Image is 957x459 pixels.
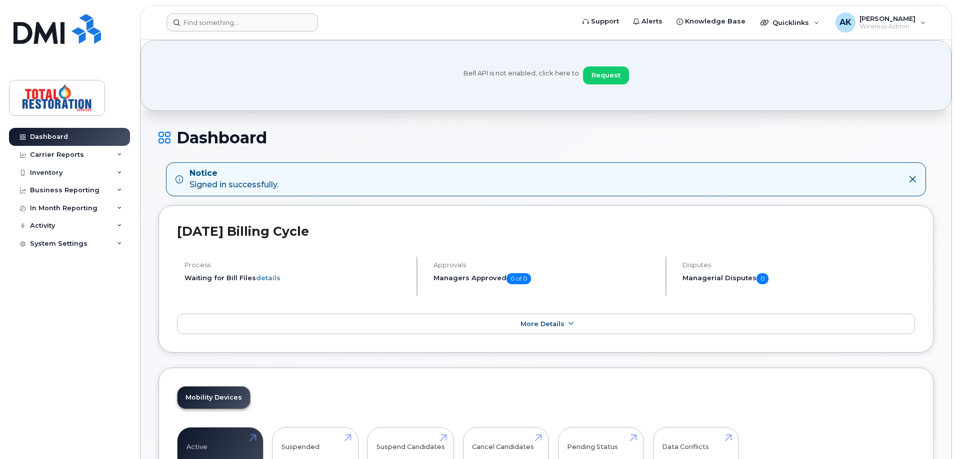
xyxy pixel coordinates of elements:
[256,274,280,282] a: details
[682,273,915,284] h5: Managerial Disputes
[158,129,933,146] h1: Dashboard
[189,168,278,191] div: Signed in successfully.
[506,273,531,284] span: 0 of 0
[756,273,768,284] span: 0
[463,68,579,84] span: Bell API is not enabled, click here to
[583,66,629,84] button: Request
[433,273,657,284] h5: Managers Approved
[682,261,915,269] h4: Disputes
[177,387,250,409] a: Mobility Devices
[433,261,657,269] h4: Approvals
[591,70,620,80] span: Request
[520,320,564,328] span: More Details
[189,168,278,179] strong: Notice
[177,224,915,239] h2: [DATE] Billing Cycle
[184,261,408,269] h4: Process
[184,273,408,283] li: Waiting for Bill Files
